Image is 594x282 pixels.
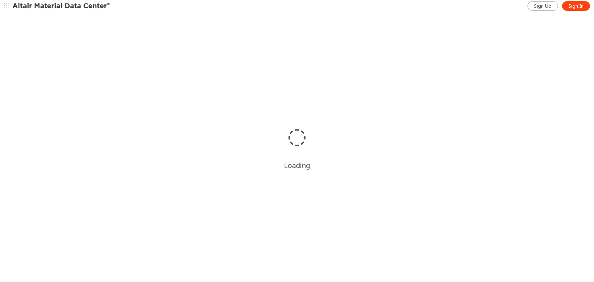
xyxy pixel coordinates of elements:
[12,2,111,10] img: Altair Material Data Center
[568,3,584,9] span: Sign In
[527,1,558,11] a: Sign Up
[562,1,590,11] a: Sign In
[534,3,551,9] span: Sign Up
[284,161,310,170] div: Loading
